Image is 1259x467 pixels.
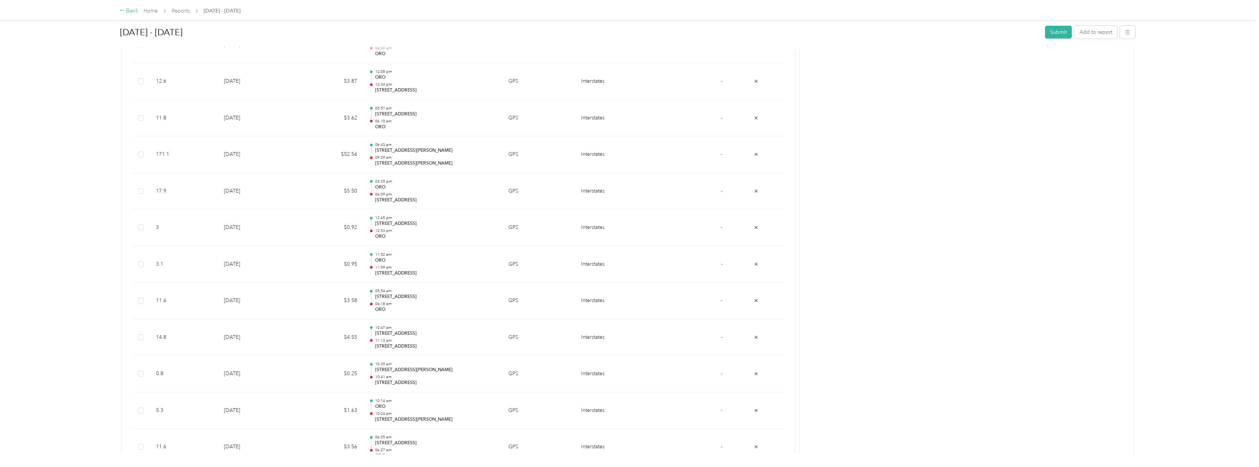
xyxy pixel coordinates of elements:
p: ORO [375,306,497,313]
p: 11:13 am [375,338,497,343]
td: GPS [502,283,575,319]
p: 10:24 am [375,411,497,416]
p: 05:51 am [375,106,497,111]
td: [DATE] [218,209,296,246]
p: 06:43 am [375,142,497,147]
p: ORO [375,453,497,459]
td: Interstates [575,283,659,319]
span: - [721,115,722,121]
td: [DATE] [218,246,296,283]
td: $0.25 [296,356,363,392]
td: Interstates [575,392,659,429]
p: [STREET_ADDRESS] [375,270,497,277]
td: 17.9 [150,173,218,210]
p: [STREET_ADDRESS] [375,111,497,118]
td: 5.3 [150,392,218,429]
p: ORO [375,74,497,81]
p: 06:27 am [375,448,497,453]
td: Interstates [575,429,659,466]
iframe: Everlance-gr Chat Button Frame [1218,426,1259,467]
td: [DATE] [218,283,296,319]
td: $5.50 [296,173,363,210]
td: GPS [502,100,575,137]
span: - [721,224,722,230]
td: $0.92 [296,209,363,246]
p: 10:14 am [375,398,497,403]
td: Interstates [575,136,659,173]
p: [STREET_ADDRESS] [375,87,497,94]
td: [DATE] [218,136,296,173]
td: [DATE] [218,392,296,429]
td: Interstates [575,356,659,392]
td: GPS [502,319,575,356]
p: ORO [375,124,497,130]
p: ORO [375,257,497,264]
p: 12:45 pm [375,215,497,220]
td: Interstates [575,100,659,137]
span: - [721,370,722,377]
a: Reports [172,8,190,14]
p: 05:54 am [375,288,497,294]
p: [STREET_ADDRESS][PERSON_NAME] [375,160,497,167]
p: [STREET_ADDRESS] [375,220,497,227]
p: 06:10 am [375,119,497,124]
td: GPS [502,392,575,429]
td: $3.62 [296,100,363,137]
span: - [721,407,722,413]
p: 11:52 am [375,252,497,257]
td: $52.56 [296,136,363,173]
p: 11:59 am [375,265,497,270]
p: [STREET_ADDRESS] [375,380,497,386]
p: 10:41 am [375,374,497,380]
td: 0.8 [150,356,218,392]
td: [DATE] [218,356,296,392]
p: [STREET_ADDRESS][PERSON_NAME] [375,416,497,423]
td: $0.95 [296,246,363,283]
span: - [721,188,722,194]
p: [STREET_ADDRESS] [375,343,497,350]
td: 3.1 [150,246,218,283]
td: 11.6 [150,283,218,319]
p: 03:35 pm [375,179,497,184]
p: 10:35 am [375,362,497,367]
p: ORO [375,403,497,410]
span: - [721,261,722,267]
button: Submit [1045,26,1072,39]
td: $3.87 [296,63,363,100]
p: 06:18 am [375,301,497,306]
td: [DATE] [218,429,296,466]
td: $4.55 [296,319,363,356]
td: GPS [502,246,575,283]
p: [STREET_ADDRESS][PERSON_NAME] [375,367,497,373]
div: Back [120,7,139,15]
td: [DATE] [218,173,296,210]
p: 06:05 am [375,435,497,440]
p: ORO [375,233,497,240]
p: ORO [375,184,497,191]
td: GPS [502,209,575,246]
td: 171.1 [150,136,218,173]
td: 11.6 [150,429,218,466]
p: [STREET_ADDRESS] [375,330,497,337]
button: Add to report [1074,26,1117,39]
span: - [721,78,722,84]
td: Interstates [575,209,659,246]
td: GPS [502,63,575,100]
td: [DATE] [218,319,296,356]
td: $1.63 [296,392,363,429]
td: [DATE] [218,63,296,100]
td: 3 [150,209,218,246]
td: Interstates [575,63,659,100]
a: Home [144,8,158,14]
td: Interstates [575,319,659,356]
td: 11.8 [150,100,218,137]
p: 10:47 am [375,325,497,330]
td: GPS [502,173,575,210]
span: - [721,151,722,157]
span: - [721,334,722,340]
p: [STREET_ADDRESS] [375,440,497,446]
td: 12.6 [150,63,218,100]
span: - [721,297,722,303]
h1: Sep 1 - 30, 2025 [120,24,1040,41]
p: [STREET_ADDRESS] [375,197,497,204]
